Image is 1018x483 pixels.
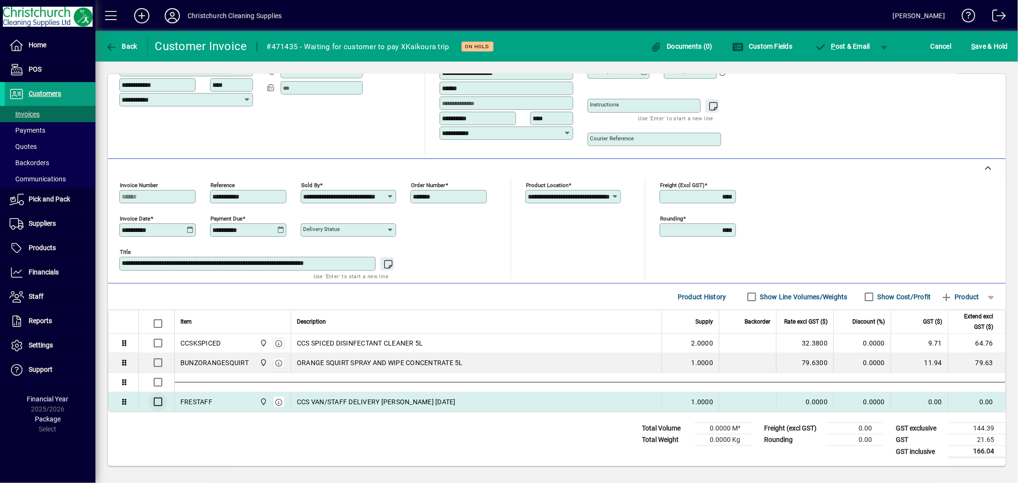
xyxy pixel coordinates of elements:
[590,101,619,108] mat-label: Instructions
[660,182,704,189] mat-label: Freight (excl GST)
[660,215,683,222] mat-label: Rounding
[180,397,212,407] div: FRESTAFF
[5,138,95,155] a: Quotes
[5,122,95,138] a: Payments
[303,226,340,232] mat-label: Delivery status
[590,135,634,142] mat-label: Courier Reference
[301,182,320,189] mat-label: Sold by
[297,316,326,327] span: Description
[893,8,945,23] div: [PERSON_NAME]
[692,358,714,367] span: 1.0000
[29,341,53,349] span: Settings
[5,33,95,57] a: Home
[784,316,828,327] span: Rate excl GST ($)
[971,42,975,50] span: S
[210,182,235,189] mat-label: Reference
[651,42,713,50] span: Documents (0)
[180,316,192,327] span: Item
[948,353,1005,373] td: 79.63
[948,334,1005,353] td: 64.76
[891,353,948,373] td: 11.94
[5,106,95,122] a: Invoices
[10,126,45,134] span: Payments
[105,42,137,50] span: Back
[5,212,95,236] a: Suppliers
[678,289,726,304] span: Product History
[694,423,752,434] td: 0.0000 M³
[692,338,714,348] span: 2.0000
[941,289,979,304] span: Product
[5,358,95,382] a: Support
[29,220,56,227] span: Suppliers
[120,215,150,222] mat-label: Invoice date
[5,334,95,357] a: Settings
[297,338,423,348] span: CCS SPICED DISINFECTANT CLEANER 5L
[103,38,140,55] button: Back
[891,423,948,434] td: GST exclusive
[29,293,43,300] span: Staff
[180,338,221,348] div: CCSKSPICED
[928,38,954,55] button: Cancel
[257,397,268,407] span: Christchurch Cleaning Supplies Ltd
[971,39,1008,54] span: ave & Hold
[826,423,883,434] td: 0.00
[782,397,828,407] div: 0.0000
[948,434,1006,446] td: 21.65
[931,39,952,54] span: Cancel
[5,155,95,171] a: Backorders
[948,446,1006,458] td: 166.04
[692,397,714,407] span: 1.0000
[891,334,948,353] td: 9.71
[923,316,942,327] span: GST ($)
[29,41,46,49] span: Home
[852,316,885,327] span: Discount (%)
[831,42,836,50] span: P
[526,182,568,189] mat-label: Product location
[5,58,95,82] a: POS
[314,271,388,282] mat-hint: Use 'Enter' to start a new line
[29,195,70,203] span: Pick and Pack
[730,38,795,55] button: Custom Fields
[29,317,52,325] span: Reports
[29,65,42,73] span: POS
[639,113,714,124] mat-hint: Use 'Enter' to start a new line
[5,285,95,309] a: Staff
[297,397,456,407] span: CCS VAN/STAFF DELIVERY [PERSON_NAME] [DATE]
[954,311,993,332] span: Extend excl GST ($)
[648,38,715,55] button: Documents (0)
[891,434,948,446] td: GST
[876,292,931,302] label: Show Cost/Profit
[782,338,828,348] div: 32.3800
[5,236,95,260] a: Products
[637,423,694,434] td: Total Volume
[29,268,59,276] span: Financials
[733,42,793,50] span: Custom Fields
[5,309,95,333] a: Reports
[5,261,95,284] a: Financials
[155,39,247,54] div: Customer Invoice
[210,215,242,222] mat-label: Payment due
[35,415,61,423] span: Package
[985,2,1006,33] a: Logout
[29,90,61,97] span: Customers
[120,249,131,255] mat-label: Title
[29,244,56,252] span: Products
[969,38,1010,55] button: Save & Hold
[955,2,976,33] a: Knowledge Base
[695,316,713,327] span: Supply
[27,395,69,403] span: Financial Year
[948,392,1005,411] td: 0.00
[180,358,249,367] div: BUNZORANGESQUIRT
[10,159,49,167] span: Backorders
[745,316,770,327] span: Backorder
[10,110,40,118] span: Invoices
[465,43,490,50] span: On hold
[833,334,891,353] td: 0.0000
[758,292,848,302] label: Show Line Volumes/Weights
[759,423,826,434] td: Freight (excl GST)
[782,358,828,367] div: 79.6300
[126,7,157,24] button: Add
[694,434,752,446] td: 0.0000 Kg
[157,7,188,24] button: Profile
[5,188,95,211] a: Pick and Pack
